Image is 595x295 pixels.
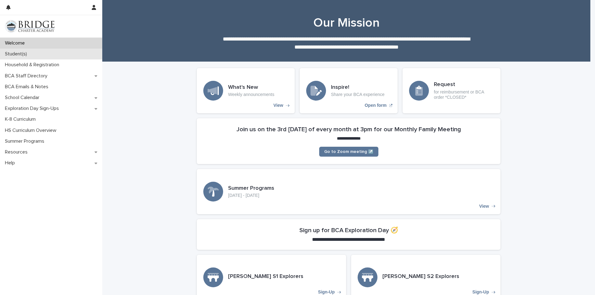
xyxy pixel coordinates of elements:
a: Open form [300,68,398,113]
p: Share your BCA experience [331,92,385,97]
p: View [273,103,283,108]
h3: Request [434,81,494,88]
p: Open form [365,103,387,108]
p: K-8 Curriculum [2,116,41,122]
h3: [PERSON_NAME] S2 Explorers [382,273,459,280]
a: View [197,169,500,214]
p: Household & Registration [2,62,64,68]
h1: Our Mission [195,15,498,30]
a: View [197,68,295,113]
p: Help [2,160,20,166]
p: HS Curriculum Overview [2,128,61,133]
h3: Summer Programs [228,185,274,192]
p: BCA Staff Directory [2,73,52,79]
p: Exploration Day Sign-Ups [2,106,64,111]
h2: Sign up for BCA Exploration Day 🧭 [299,227,398,234]
p: [DATE] - [DATE] [228,193,274,198]
a: Go to Zoom meeting ↗️ [319,147,378,157]
h2: Join us on the 3rd [DATE] of every month at 3pm for our Monthly Family Meeting [236,126,461,133]
p: View [479,204,489,209]
p: BCA Emails & Notes [2,84,53,90]
p: Resources [2,149,33,155]
p: for reimbursement or BCA order *CLOSED* [434,89,494,100]
h3: Inspire! [331,84,385,91]
p: Summer Programs [2,138,49,144]
p: Sign-Up [318,289,335,295]
p: Weekly announcements [228,92,274,97]
p: Sign-Up [472,289,489,295]
p: Welcome [2,40,30,46]
h3: What's New [228,84,274,91]
h3: [PERSON_NAME] S1 Explorers [228,273,303,280]
span: Go to Zoom meeting ↗️ [324,150,373,154]
img: V1C1m3IdTEidaUdm9Hs0 [5,20,55,33]
p: Student(s) [2,51,32,57]
p: School Calendar [2,95,44,101]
